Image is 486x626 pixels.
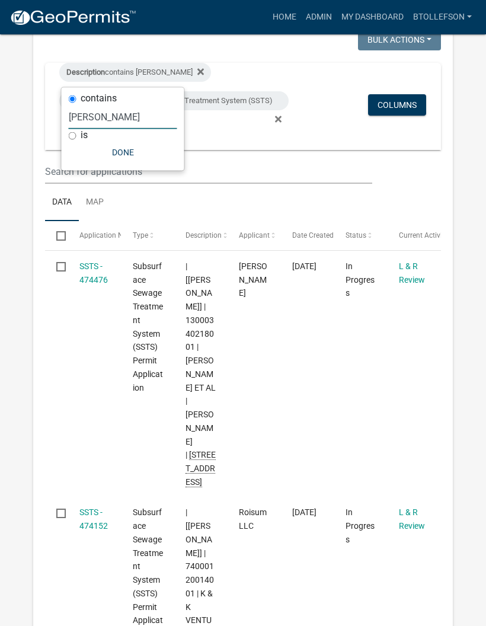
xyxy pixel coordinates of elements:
a: btollefson [408,6,477,28]
span: Application Number [79,231,144,239]
label: contains [81,94,117,103]
datatable-header-cell: Type [121,221,174,250]
button: Done [69,142,177,163]
a: Admin [301,6,337,28]
datatable-header-cell: Applicant [228,221,281,250]
span: Date Created [292,231,334,239]
a: Map [79,184,111,222]
a: SSTS - 474152 [79,507,108,531]
div: is Subsurface Sewage Treatment System (SSTS) Permit Application [59,91,289,110]
span: Description [66,68,105,76]
label: is [81,130,88,140]
span: | [Brittany Tollefson] | 13000340218001 | DYLAN SAMUELSON ET AL | CHRISTEL A SAMUELSON | 26178 17... [186,261,216,487]
datatable-header-cell: Description [174,221,228,250]
datatable-header-cell: Date Created [281,221,334,250]
input: Search for applications [45,159,372,184]
a: + Filter [59,126,110,147]
datatable-header-cell: Status [334,221,388,250]
span: Bill Schueller [239,261,267,298]
span: In Progress [346,261,375,298]
span: Status [346,231,366,239]
span: In Progress [346,507,375,544]
a: My Dashboard [337,6,408,28]
datatable-header-cell: Select [45,221,68,250]
span: Current Activity [399,231,448,239]
a: Data [45,184,79,222]
button: Columns [368,94,426,116]
span: Subsurface Sewage Treatment System (SSTS) Permit Application [133,261,163,392]
span: Description [186,231,222,239]
span: 09/05/2025 [292,261,316,271]
button: Bulk Actions [358,29,441,50]
span: Roisum LLC [239,507,267,531]
span: 09/05/2025 [292,507,316,517]
a: SSTS - 474476 [79,261,108,285]
datatable-header-cell: Application Number [68,221,121,250]
datatable-header-cell: Current Activity [388,221,441,250]
span: Type [133,231,148,239]
a: L & R Review [399,261,425,285]
a: Home [268,6,301,28]
span: Applicant [239,231,270,239]
div: contains [PERSON_NAME] [59,63,211,82]
a: L & R Review [399,507,425,531]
